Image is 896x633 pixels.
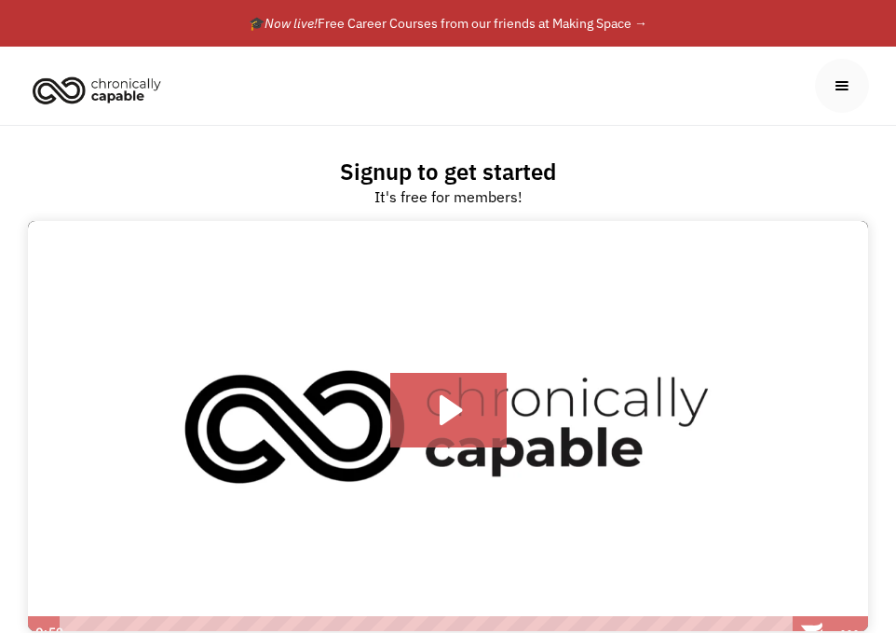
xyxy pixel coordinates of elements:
[815,59,869,113] div: menu
[340,158,556,186] h2: Signup to get started
[390,373,507,447] button: Play Video: Introducing Chronically Capable
[27,69,167,110] img: Chronically Capable logo
[249,12,647,34] div: 🎓 Free Career Courses from our friends at Making Space →
[265,15,318,32] em: Now live!
[27,69,175,110] a: home
[374,186,523,208] div: It's free for members!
